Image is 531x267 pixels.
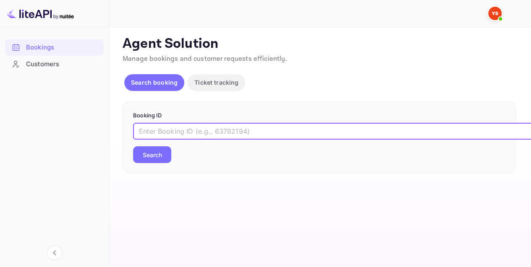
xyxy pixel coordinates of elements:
img: LiteAPI logo [7,7,74,20]
button: Search [133,146,171,163]
button: Collapse navigation [47,245,62,260]
p: Agent Solution [123,36,516,52]
div: Customers [5,56,104,73]
p: Ticket tracking [194,78,238,87]
p: Search booking [131,78,178,87]
div: Bookings [5,39,104,56]
div: Bookings [26,43,99,52]
div: Customers [26,60,99,69]
a: Bookings [5,39,104,55]
img: Yandex Support [488,7,502,20]
span: Manage bookings and customer requests efficiently. [123,54,287,63]
p: Booking ID [133,111,505,120]
a: Customers [5,56,104,72]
